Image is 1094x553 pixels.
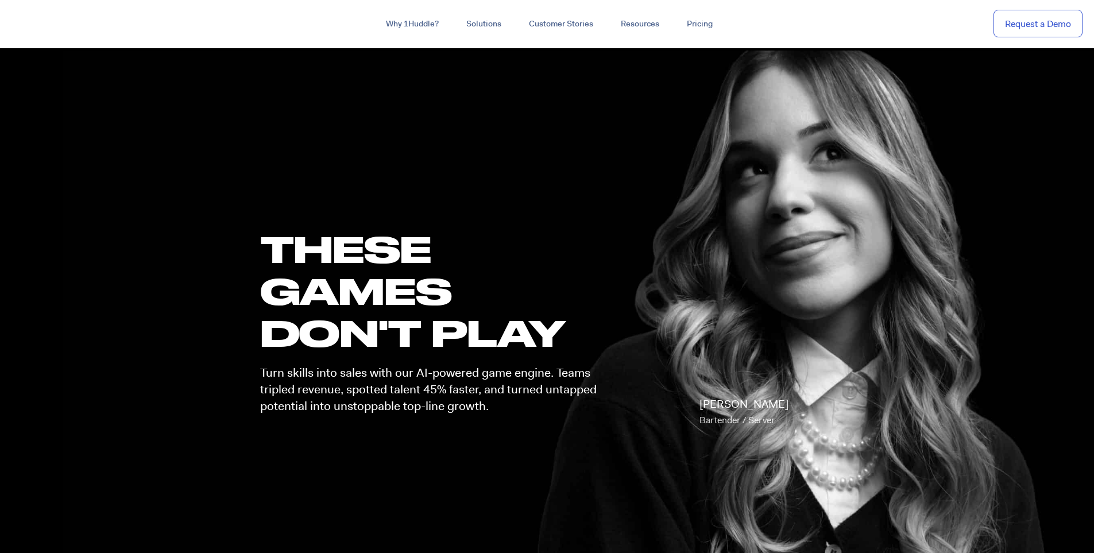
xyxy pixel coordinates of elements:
[372,14,453,34] a: Why 1Huddle?
[699,414,775,426] span: Bartender / Server
[673,14,726,34] a: Pricing
[453,14,515,34] a: Solutions
[515,14,607,34] a: Customer Stories
[260,365,607,415] p: Turn skills into sales with our AI-powered game engine. Teams tripled revenue, spotted talent 45%...
[607,14,673,34] a: Resources
[11,13,94,34] img: ...
[699,396,788,428] p: [PERSON_NAME]
[994,10,1083,38] a: Request a Demo
[260,228,607,354] h1: these GAMES DON'T PLAY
